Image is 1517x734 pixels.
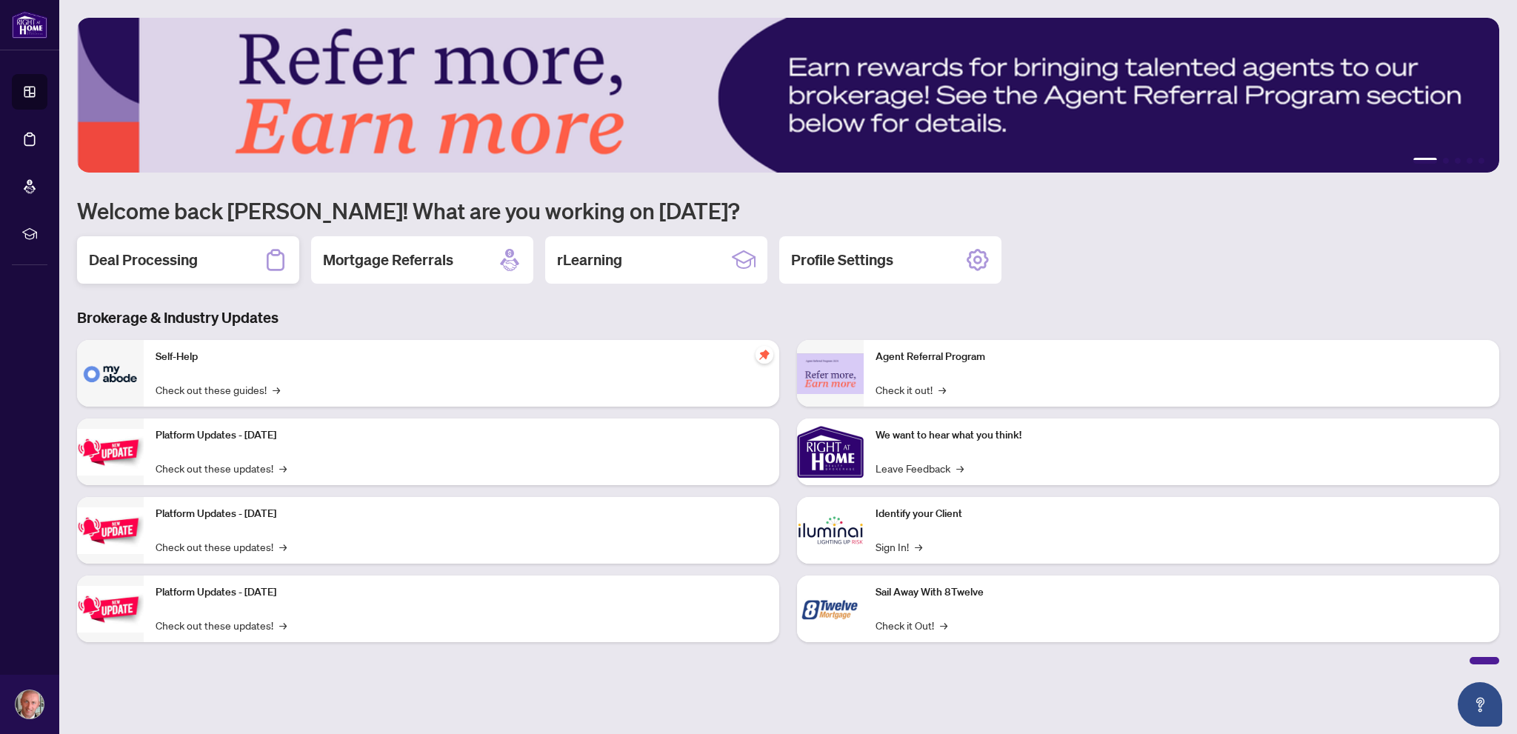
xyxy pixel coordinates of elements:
[876,584,1487,601] p: Sail Away With 8Twelve
[12,11,47,39] img: logo
[797,353,864,394] img: Agent Referral Program
[323,250,453,270] h2: Mortgage Referrals
[1458,682,1502,727] button: Open asap
[156,538,287,555] a: Check out these updates!→
[156,460,287,476] a: Check out these updates!→
[1478,158,1484,164] button: 5
[273,381,280,398] span: →
[279,538,287,555] span: →
[156,381,280,398] a: Check out these guides!→
[915,538,922,555] span: →
[797,575,864,642] img: Sail Away With 8Twelve
[41,24,73,36] div: v 4.0.25
[876,381,946,398] a: Check it out!→
[164,87,250,97] div: Keywords by Traffic
[24,24,36,36] img: logo_orange.svg
[156,427,767,444] p: Platform Updates - [DATE]
[876,617,947,633] a: Check it Out!→
[77,340,144,407] img: Self-Help
[77,307,1499,328] h3: Brokerage & Industry Updates
[77,507,144,554] img: Platform Updates - July 8, 2025
[77,18,1499,173] img: Slide 0
[77,429,144,476] img: Platform Updates - July 21, 2025
[156,617,287,633] a: Check out these updates!→
[89,250,198,270] h2: Deal Processing
[1443,158,1449,164] button: 2
[156,506,767,522] p: Platform Updates - [DATE]
[16,690,44,718] img: Profile Icon
[956,460,964,476] span: →
[876,460,964,476] a: Leave Feedback→
[876,538,922,555] a: Sign In!→
[56,87,133,97] div: Domain Overview
[279,617,287,633] span: →
[876,349,1487,365] p: Agent Referral Program
[1467,158,1473,164] button: 4
[557,250,622,270] h2: rLearning
[77,196,1499,224] h1: Welcome back [PERSON_NAME]! What are you working on [DATE]?
[876,506,1487,522] p: Identify your Client
[940,617,947,633] span: →
[876,427,1487,444] p: We want to hear what you think!
[77,586,144,633] img: Platform Updates - June 23, 2025
[147,86,159,98] img: tab_keywords_by_traffic_grey.svg
[1413,158,1437,164] button: 1
[40,86,52,98] img: tab_domain_overview_orange.svg
[756,346,773,364] span: pushpin
[279,460,287,476] span: →
[938,381,946,398] span: →
[1455,158,1461,164] button: 3
[156,349,767,365] p: Self-Help
[797,418,864,485] img: We want to hear what you think!
[791,250,893,270] h2: Profile Settings
[797,497,864,564] img: Identify your Client
[24,39,36,50] img: website_grey.svg
[39,39,245,50] div: Domain: [PERSON_NAME][DOMAIN_NAME]
[156,584,767,601] p: Platform Updates - [DATE]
